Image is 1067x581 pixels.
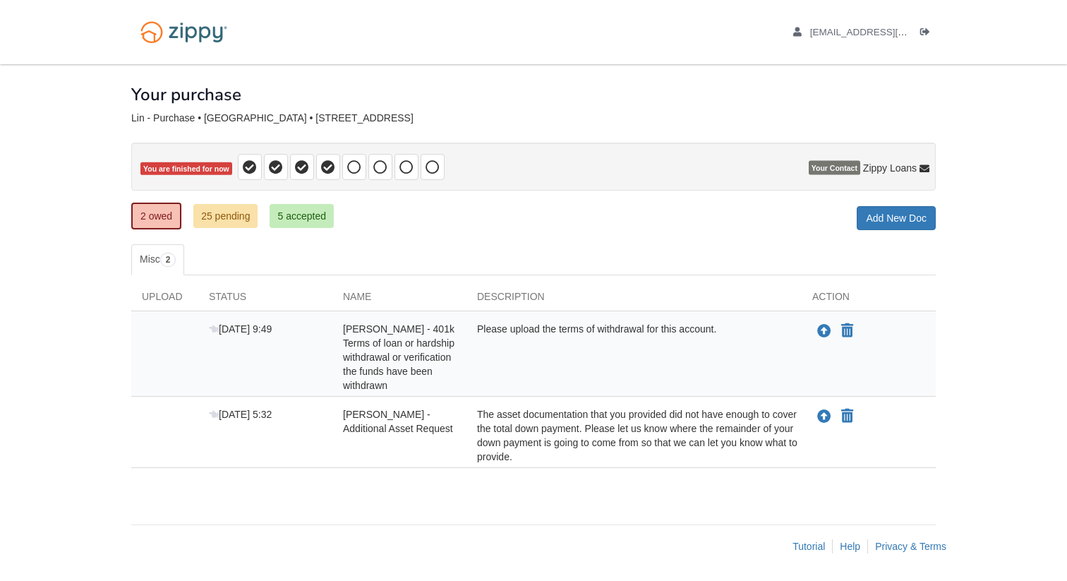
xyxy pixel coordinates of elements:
a: Misc [131,244,184,275]
span: [PERSON_NAME] - 401k Terms of loan or hardship withdrawal or verification the funds have been wit... [343,323,454,391]
a: 2 owed [131,203,181,229]
span: [PERSON_NAME] - Additional Asset Request [343,409,453,434]
button: Declare Quiwda Lin - 401k Terms of loan or hardship withdrawal or verification the funds have bee... [840,323,855,340]
a: 25 pending [193,204,258,228]
span: [DATE] 9:49 [209,323,272,335]
a: 5 accepted [270,204,334,228]
button: Declare Quiwda Lin - Additional Asset Request not applicable [840,408,855,425]
a: edit profile [793,27,972,41]
button: Upload Quiwda Lin - 401k Terms of loan or hardship withdrawal or verification the funds have been... [816,322,833,340]
span: Your Contact [809,161,860,175]
a: Log out [920,27,936,41]
div: Action [802,289,936,311]
div: The asset documentation that you provided did not have enough to cover the total down payment. Pl... [466,407,802,464]
span: Zippy Loans [863,161,917,175]
div: Name [332,289,466,311]
span: [DATE] 5:32 [209,409,272,420]
a: Tutorial [792,541,825,552]
div: Description [466,289,802,311]
div: Lin - Purchase • [GEOGRAPHIC_DATA] • [STREET_ADDRESS] [131,112,936,124]
a: Privacy & Terms [875,541,946,552]
img: Logo [131,14,236,50]
div: Status [198,289,332,311]
span: 2 [160,253,176,267]
a: Add New Doc [857,206,936,230]
button: Upload Quiwda Lin - Additional Asset Request [816,407,833,426]
div: Upload [131,289,198,311]
span: saywhat8190@yahoo.com [810,27,972,37]
h1: Your purchase [131,85,241,104]
div: Please upload the terms of withdrawal for this account. [466,322,802,393]
a: Help [840,541,860,552]
span: You are finished for now [140,162,232,176]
